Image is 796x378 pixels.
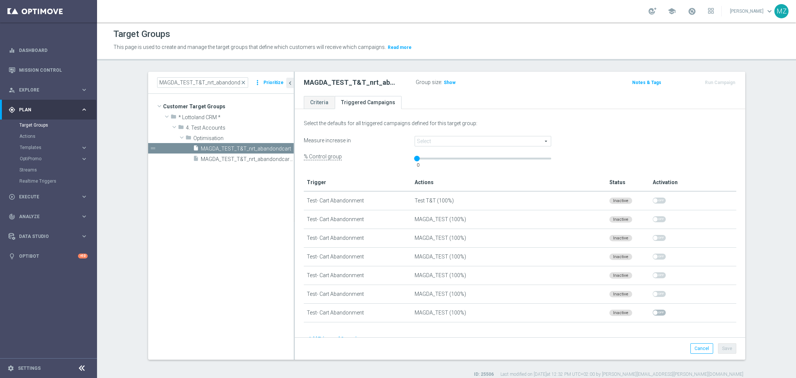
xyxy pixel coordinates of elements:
[81,106,88,113] i: keyboard_arrow_right
[8,194,88,200] div: play_circle_outline Execute keyboard_arrow_right
[307,272,364,279] span: Test- Cart Abandonment
[304,335,362,343] button: + Add Triggered Campaign
[500,371,743,378] label: Last modified on [DATE] at 12:32 PM UTC+02:00 by [PERSON_NAME][EMAIL_ADDRESS][PERSON_NAME][DOMAIN...
[185,134,191,143] i: folder
[9,87,81,93] div: Explore
[193,145,199,154] i: insert_drive_file
[20,145,73,150] span: Templates
[415,310,466,316] span: MAGDA_TEST (100%)
[9,60,88,80] div: Mission Control
[9,213,15,220] i: track_changes
[19,164,96,176] div: Streams
[8,214,88,220] button: track_changes Analyze keyboard_arrow_right
[415,179,434,185] span: Actions
[19,108,81,112] span: Plan
[8,47,88,53] button: equalizer Dashboard
[240,80,246,86] span: close
[178,124,184,133] i: folder
[201,146,294,152] span: MAGDA_TEST_T&amp;T_nrt_abandondcart
[765,7,774,15] span: keyboard_arrow_down
[9,106,15,113] i: gps_fixed
[307,179,326,185] span: Trigger
[8,67,88,73] button: Mission Control
[9,253,15,260] i: lightbulb
[613,254,628,259] span: Inactive
[609,197,632,203] colored-tag: Inactive
[19,122,78,128] a: Target Groups
[474,371,494,378] label: ID: 25506
[609,216,632,222] colored-tag: Inactive
[19,133,78,139] a: Actions
[81,193,88,200] i: keyboard_arrow_right
[668,7,676,15] span: school
[193,155,199,164] i: insert_drive_file
[307,235,364,241] span: Test- Cart Abandonment
[19,131,96,142] div: Actions
[9,246,88,266] div: Optibot
[18,366,41,371] a: Settings
[304,154,342,160] label: % Control group
[186,125,294,131] span: 4. Test Accounts
[304,136,351,148] label: Measure increase in
[335,96,402,109] a: Triggered Campaigns
[7,365,14,372] i: settings
[415,198,454,204] span: Test T&T (100%)
[307,216,364,223] span: Test- Cart Abandonment
[9,106,81,113] div: Plan
[19,88,81,92] span: Explore
[718,343,736,354] button: Save
[19,156,88,162] button: OptiPromo keyboard_arrow_right
[193,135,294,142] span: Optimisation
[298,120,742,127] div: Select the defaults for all triggered campaigns defined for this target group:
[9,193,81,200] div: Execute
[20,157,81,161] div: OptiPromo
[613,236,628,241] span: Inactive
[19,176,96,187] div: Realtime Triggers
[157,77,248,88] input: Quick find group or folder
[19,195,81,199] span: Execute
[262,78,285,88] button: Prioritize
[9,40,88,60] div: Dashboard
[287,80,294,87] i: chevron_left
[19,60,88,80] a: Mission Control
[9,47,15,54] i: equalizer
[81,233,88,240] i: keyboard_arrow_right
[307,310,364,316] span: Test- Cart Abandonment
[307,254,364,260] span: Test- Cart Abandonment
[8,253,88,259] button: lightbulb Optibot +10
[20,157,73,161] span: OptiPromo
[613,292,628,297] span: Inactive
[8,233,88,239] div: Data Studio keyboard_arrow_right
[254,77,261,88] i: more_vert
[609,309,632,315] colored-tag: Inactive
[81,213,88,220] i: keyboard_arrow_right
[19,40,88,60] a: Dashboard
[113,29,170,40] h1: Target Groups
[613,310,628,315] span: Inactive
[113,44,386,50] span: This page is used to create and manage the target groups that define which customers will receive...
[19,178,78,184] a: Realtime Triggers
[19,142,96,153] div: Templates
[19,246,78,266] a: Optibot
[415,254,466,260] span: MAGDA_TEST (100%)
[178,114,294,121] span: * Lottoland CRM *
[20,145,81,150] div: Templates
[78,254,88,258] div: +10
[19,234,81,239] span: Data Studio
[8,107,88,113] button: gps_fixed Plan keyboard_arrow_right
[774,4,789,18] div: MZ
[304,78,396,87] h2: MAGDA_TEST_T&T_nrt_abandondcart
[613,198,628,203] span: Inactive
[613,217,628,222] span: Inactive
[416,79,441,86] label: Group size
[8,87,88,93] div: person_search Explore keyboard_arrow_right
[19,145,88,151] button: Templates keyboard_arrow_right
[415,160,421,170] div: 0
[415,272,466,279] span: MAGDA_TEST (100%)
[163,101,294,112] span: Customer Target Groups
[444,80,456,85] span: Show
[415,291,466,297] span: MAGDA_TEST (100%)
